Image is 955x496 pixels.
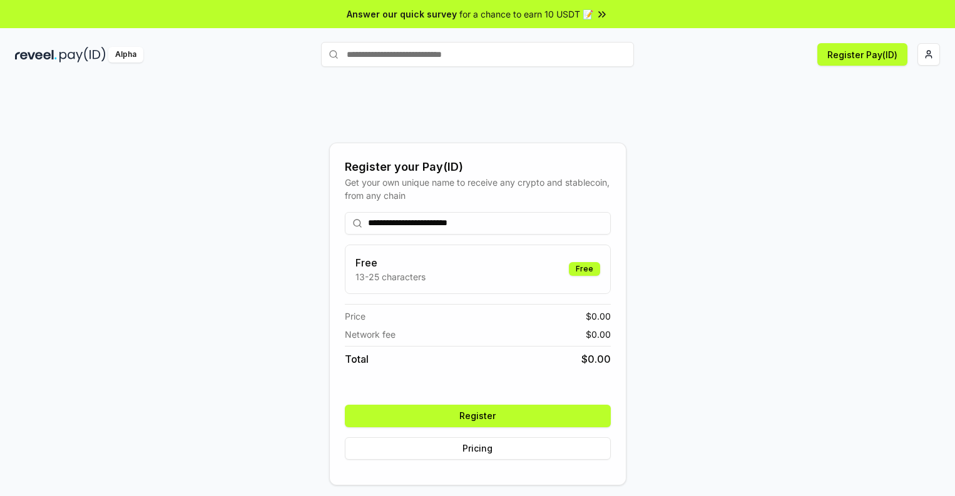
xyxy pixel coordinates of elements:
[345,405,611,427] button: Register
[817,43,907,66] button: Register Pay(ID)
[347,8,457,21] span: Answer our quick survey
[345,310,365,323] span: Price
[15,47,57,63] img: reveel_dark
[345,352,369,367] span: Total
[345,328,396,341] span: Network fee
[581,352,611,367] span: $ 0.00
[345,176,611,202] div: Get your own unique name to receive any crypto and stablecoin, from any chain
[569,262,600,276] div: Free
[355,255,426,270] h3: Free
[355,270,426,283] p: 13-25 characters
[59,47,106,63] img: pay_id
[345,437,611,460] button: Pricing
[459,8,593,21] span: for a chance to earn 10 USDT 📝
[586,328,611,341] span: $ 0.00
[586,310,611,323] span: $ 0.00
[345,158,611,176] div: Register your Pay(ID)
[108,47,143,63] div: Alpha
